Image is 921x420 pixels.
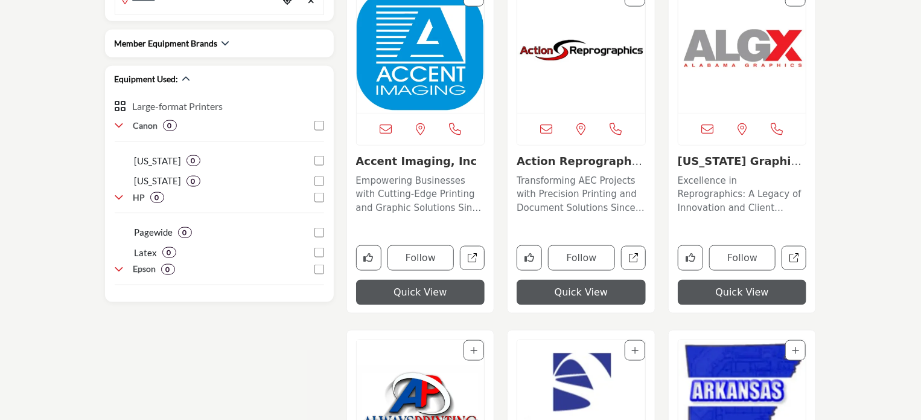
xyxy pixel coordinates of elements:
[191,157,196,165] b: 0
[782,246,806,271] a: Open alabama-graphics-engineering-supply-inc in new tab
[314,176,324,186] input: Arizona checkbox
[356,155,477,167] a: Accent Imaging, Inc
[678,155,807,168] h3: Alabama Graphics & Engineering Supply, Inc.
[133,120,158,132] h3: Canon
[678,245,703,271] button: Like company
[161,264,175,275] div: 0 Results For Epson
[133,99,223,114] button: Large-format Printers
[183,228,187,237] b: 0
[166,265,170,274] b: 0
[135,225,173,239] p: Pagewide
[133,263,156,275] h3: Epson
[162,247,176,258] div: 0 Results For Latex
[709,245,776,271] button: Follow
[178,227,192,238] div: 0 Results For Pagewide
[517,280,646,305] button: Quick View
[133,192,145,204] h3: HP
[356,245,381,271] button: Like company
[678,155,804,181] a: [US_STATE] Graphics & E...
[548,245,615,271] button: Follow
[517,155,646,168] h3: Action Reprographics
[356,280,485,305] button: Quick View
[314,193,324,202] input: HP checkbox
[356,171,485,215] a: Empowering Businesses with Cutting-Edge Printing and Graphic Solutions Since [DATE] Founded in [D...
[678,174,807,215] p: Excellence in Reprographics: A Legacy of Innovation and Client Satisfaction Founded in [DATE], th...
[186,176,200,187] div: 0 Results For Arizona
[314,121,324,131] input: Canon checkbox
[792,346,799,355] a: Add To List
[167,248,171,257] b: 0
[387,245,454,271] button: Follow
[470,346,477,355] a: Add To List
[678,171,807,215] a: Excellence in Reprographics: A Legacy of Innovation and Client Satisfaction Founded in [DATE], th...
[314,248,324,257] input: Latex checkbox
[631,346,639,355] a: Add To List
[191,177,196,186] b: 0
[135,154,182,168] p: Colorado
[115,73,179,85] h2: Equipment Used:
[517,245,542,271] button: Like company
[678,280,807,305] button: Quick View
[168,121,172,130] b: 0
[115,37,218,50] h2: Member Equipment Brands
[356,155,485,168] h3: Accent Imaging, Inc
[135,174,182,188] p: Arizona
[314,156,324,166] input: Colorado checkbox
[621,246,646,271] a: Open action-reprographics in new tab
[356,174,485,215] p: Empowering Businesses with Cutting-Edge Printing and Graphic Solutions Since [DATE] Founded in [D...
[150,192,164,203] div: 0 Results For HP
[517,171,646,215] a: Transforming AEC Projects with Precision Printing and Document Solutions Since [DATE]. Since [DAT...
[186,155,200,166] div: 0 Results For Colorado
[517,174,646,215] p: Transforming AEC Projects with Precision Printing and Document Solutions Since [DATE]. Since [DAT...
[314,265,324,274] input: Epson checkbox
[517,155,642,181] a: Action Reprographics...
[460,246,485,271] a: Open accent-imaging-inc in new tab
[314,228,324,237] input: Pagewide checkbox
[163,120,177,131] div: 0 Results For Canon
[155,193,159,202] b: 0
[135,246,158,260] p: Latex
